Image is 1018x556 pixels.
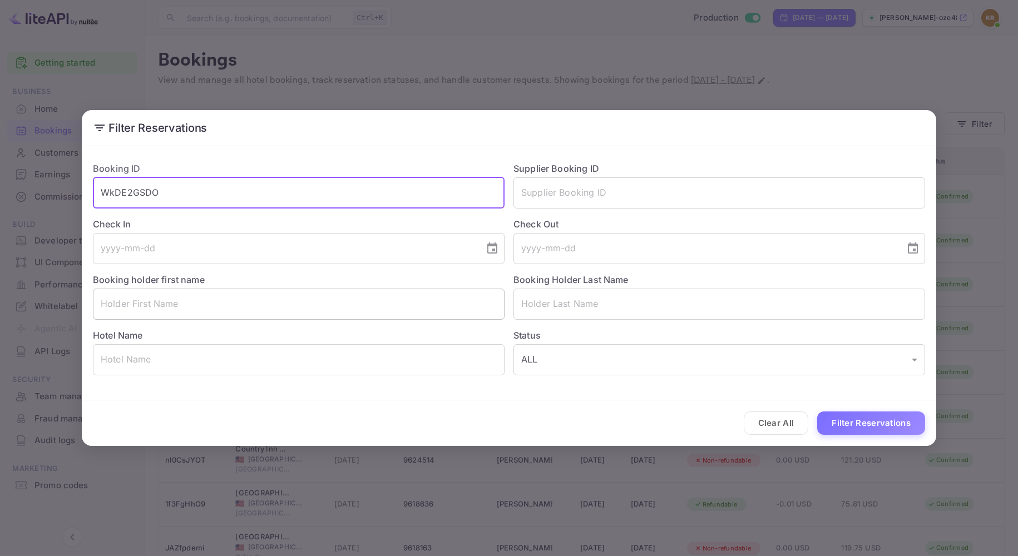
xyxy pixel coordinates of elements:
input: yyyy-mm-dd [513,233,897,264]
button: Filter Reservations [817,411,925,435]
label: Booking Holder Last Name [513,274,629,285]
div: ALL [513,344,925,375]
input: Holder Last Name [513,289,925,320]
input: yyyy-mm-dd [93,233,477,264]
input: Holder First Name [93,289,505,320]
input: Booking ID [93,177,505,209]
button: Choose date [902,237,924,260]
input: Hotel Name [93,344,505,375]
button: Choose date [481,237,503,260]
label: Supplier Booking ID [513,163,599,174]
label: Booking ID [93,163,141,174]
label: Status [513,329,925,342]
h2: Filter Reservations [82,110,936,146]
input: Supplier Booking ID [513,177,925,209]
label: Hotel Name [93,330,143,341]
label: Check Out [513,217,925,231]
label: Booking holder first name [93,274,205,285]
label: Check In [93,217,505,231]
button: Clear All [744,411,809,435]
